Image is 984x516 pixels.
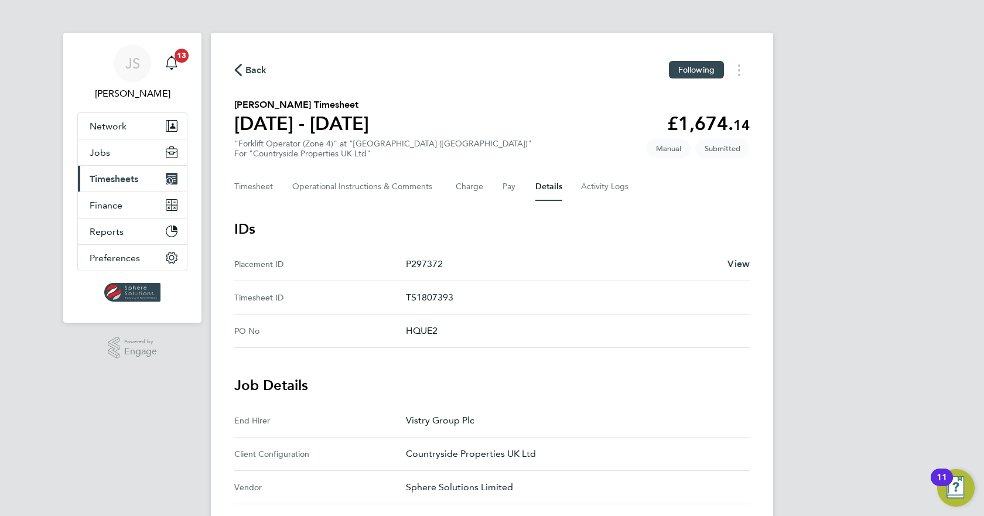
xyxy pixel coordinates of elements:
[234,98,369,112] h2: [PERSON_NAME] Timesheet
[234,257,406,271] div: Placement ID
[78,245,187,271] button: Preferences
[234,139,532,159] div: "Forklift Operator (Zone 4)" at "[GEOGRAPHIC_DATA] ([GEOGRAPHIC_DATA])"
[234,480,406,494] div: Vendor
[729,61,750,79] button: Timesheets Menu
[234,324,406,338] div: PO No
[503,173,517,201] button: Pay
[234,112,369,135] h1: [DATE] - [DATE]
[581,173,630,201] button: Activity Logs
[937,469,975,507] button: Open Resource Center, 11 new notifications
[647,139,691,158] span: This timesheet was manually created.
[108,337,158,359] a: Powered byEngage
[234,414,406,428] div: End Hirer
[727,257,750,271] a: View
[234,291,406,305] div: Timesheet ID
[695,139,750,158] span: This timesheet is Submitted.
[406,447,740,461] p: Countryside Properties UK Ltd
[234,63,267,77] button: Back
[77,45,187,101] a: JS[PERSON_NAME]
[78,113,187,139] button: Network
[124,337,157,347] span: Powered by
[667,112,750,135] app-decimal: £1,674.
[678,64,715,75] span: Following
[90,200,122,211] span: Finance
[292,173,437,201] button: Operational Instructions & Comments
[234,220,750,238] h3: IDs
[535,173,562,201] button: Details
[78,166,187,192] button: Timesheets
[406,414,740,428] p: Vistry Group Plc
[90,226,124,237] span: Reports
[90,252,140,264] span: Preferences
[160,45,183,82] a: 13
[124,347,157,357] span: Engage
[63,33,201,323] nav: Main navigation
[234,149,532,159] div: For "Countryside Properties UK Ltd"
[406,480,740,494] p: Sphere Solutions Limited
[456,173,484,201] button: Charge
[90,121,127,132] span: Network
[234,447,406,461] div: Client Configuration
[733,117,750,134] span: 14
[90,173,138,184] span: Timesheets
[78,139,187,165] button: Jobs
[937,477,947,493] div: 11
[78,192,187,218] button: Finance
[234,376,750,395] h3: Job Details
[104,283,161,302] img: spheresolutions-logo-retina.png
[78,218,187,244] button: Reports
[125,56,140,71] span: JS
[406,291,740,305] p: TS1807393
[406,324,740,338] p: HQUE2
[77,283,187,302] a: Go to home page
[406,257,718,271] p: P297372
[77,87,187,101] span: Jack Spencer
[234,173,274,201] button: Timesheet
[175,49,189,63] span: 13
[90,147,110,158] span: Jobs
[245,63,267,77] span: Back
[669,61,724,78] button: Following
[727,258,750,269] span: View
